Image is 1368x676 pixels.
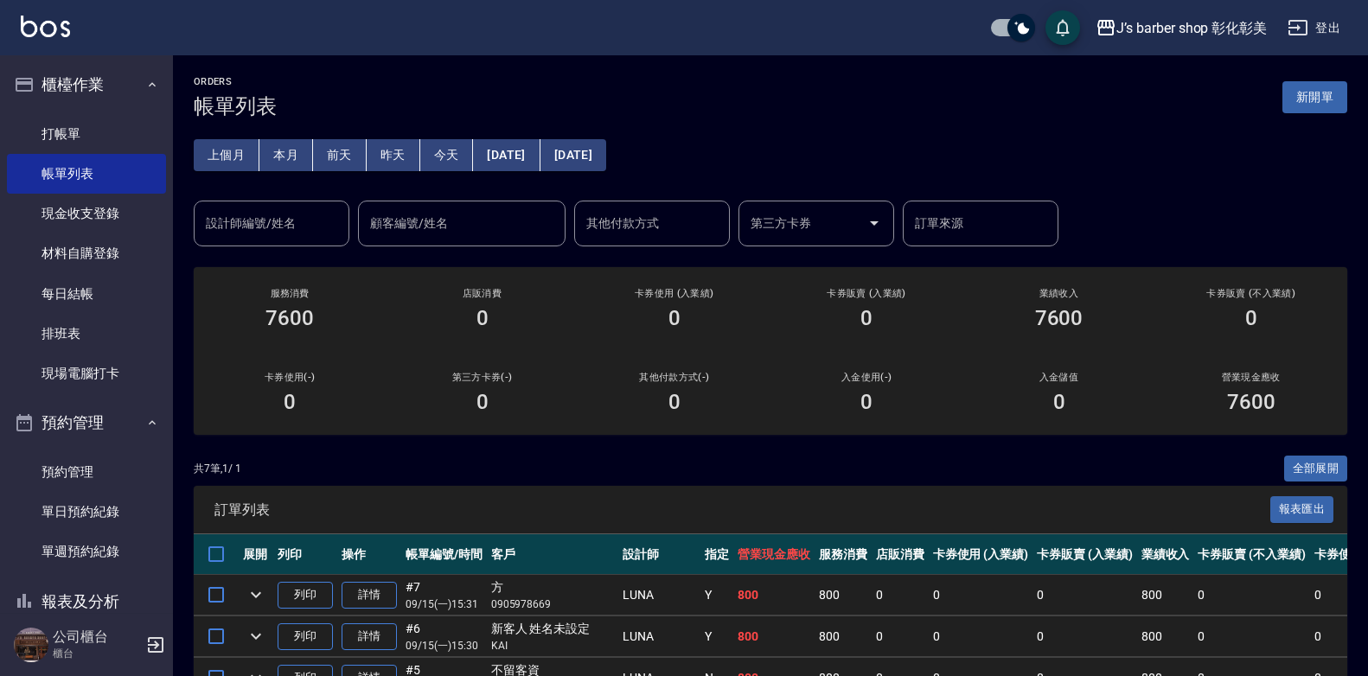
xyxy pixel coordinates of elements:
button: 今天 [420,139,474,171]
button: 櫃檯作業 [7,62,166,107]
th: 帳單編號/時間 [401,534,487,575]
h2: 卡券使用(-) [214,372,365,383]
h5: 公司櫃台 [53,628,141,646]
div: 方 [491,578,614,596]
th: 服務消費 [815,534,872,575]
div: J’s barber shop 彰化彰美 [1116,17,1267,39]
td: 0 [872,575,929,615]
h3: 0 [860,390,873,414]
a: 單週預約紀錄 [7,532,166,571]
h3: 服務消費 [214,288,365,299]
td: Y [700,616,733,657]
a: 現場電腦打卡 [7,354,166,393]
button: 本月 [259,139,313,171]
button: [DATE] [473,139,540,171]
h2: 店販消費 [406,288,557,299]
td: 0 [929,616,1033,657]
td: 0 [872,616,929,657]
button: 上個月 [194,139,259,171]
h2: 卡券販賣 (入業績) [791,288,942,299]
img: Person [14,628,48,662]
a: 排班表 [7,314,166,354]
h3: 0 [1053,390,1065,414]
td: Y [700,575,733,615]
th: 營業現金應收 [733,534,815,575]
td: 800 [733,575,815,615]
a: 現金收支登錄 [7,194,166,233]
h3: 0 [476,306,489,330]
span: 訂單列表 [214,501,1270,519]
h2: 入金儲值 [983,372,1134,383]
h2: 業績收入 [983,288,1134,299]
button: 列印 [278,623,333,650]
h3: 7600 [1227,390,1275,414]
a: 新開單 [1282,88,1347,105]
th: 列印 [273,534,337,575]
td: 800 [815,616,872,657]
p: 櫃台 [53,646,141,661]
td: 0 [1032,575,1137,615]
th: 客戶 [487,534,618,575]
a: 每日結帳 [7,274,166,314]
p: 共 7 筆, 1 / 1 [194,461,241,476]
th: 指定 [700,534,733,575]
button: 預約管理 [7,400,166,445]
td: 0 [1032,616,1137,657]
h2: 卡券販賣 (不入業績) [1176,288,1326,299]
button: J’s barber shop 彰化彰美 [1089,10,1274,46]
img: Logo [21,16,70,37]
th: 卡券販賣 (不入業績) [1193,534,1309,575]
th: 卡券使用 (入業績) [929,534,1033,575]
td: LUNA [618,575,701,615]
td: 800 [815,575,872,615]
button: expand row [243,623,269,649]
h3: 0 [668,306,681,330]
h3: 0 [668,390,681,414]
td: 800 [1137,616,1194,657]
td: #6 [401,616,487,657]
td: 0 [1193,575,1309,615]
th: 展開 [239,534,273,575]
p: 09/15 (一) 15:30 [406,638,483,654]
h3: 帳單列表 [194,94,277,118]
a: 預約管理 [7,452,166,492]
a: 材料自購登錄 [7,233,166,273]
td: 0 [929,575,1033,615]
td: 800 [733,616,815,657]
h3: 7600 [265,306,314,330]
a: 詳情 [342,582,397,609]
a: 帳單列表 [7,154,166,194]
button: 列印 [278,582,333,609]
th: 業績收入 [1137,534,1194,575]
button: 登出 [1281,12,1347,44]
button: 報表匯出 [1270,496,1334,523]
h2: 營業現金應收 [1176,372,1326,383]
a: 單日預約紀錄 [7,492,166,532]
h3: 0 [476,390,489,414]
td: 800 [1137,575,1194,615]
td: LUNA [618,616,701,657]
p: 09/15 (一) 15:31 [406,596,483,612]
button: Open [860,209,888,237]
h2: 其他付款方式(-) [599,372,750,383]
div: 新客人 姓名未設定 [491,620,614,638]
p: 0905978669 [491,596,614,612]
button: 全部展開 [1284,456,1348,482]
td: #7 [401,575,487,615]
th: 操作 [337,534,401,575]
button: 昨天 [367,139,420,171]
h2: 入金使用(-) [791,372,942,383]
h2: ORDERS [194,76,277,87]
h2: 第三方卡券(-) [406,372,557,383]
a: 報表匯出 [1270,501,1334,517]
button: 新開單 [1282,81,1347,113]
h2: 卡券使用 (入業績) [599,288,750,299]
th: 卡券販賣 (入業績) [1032,534,1137,575]
h3: 0 [284,390,296,414]
button: expand row [243,582,269,608]
h3: 0 [1245,306,1257,330]
td: 0 [1193,616,1309,657]
button: save [1045,10,1080,45]
a: 詳情 [342,623,397,650]
th: 店販消費 [872,534,929,575]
